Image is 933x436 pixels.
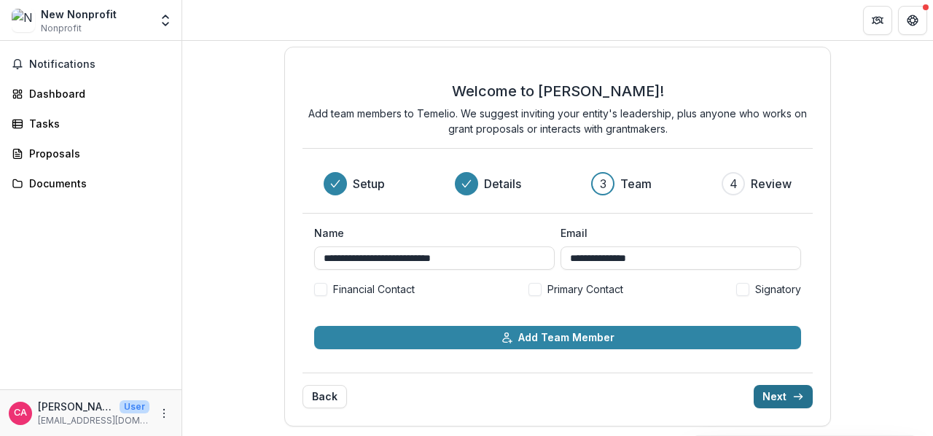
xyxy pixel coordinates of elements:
[600,175,606,192] div: 3
[863,6,892,35] button: Partners
[41,7,117,22] div: New Nonprofit
[120,400,149,413] p: User
[29,58,170,71] span: Notifications
[302,106,813,136] p: Add team members to Temelio. We suggest inviting your entity's leadership, plus anyone who works ...
[898,6,927,35] button: Get Help
[730,175,738,192] div: 4
[29,146,164,161] div: Proposals
[547,281,623,297] span: Primary Contact
[314,326,801,349] button: Add Team Member
[620,175,652,192] h3: Team
[38,414,149,427] p: [EMAIL_ADDRESS][DOMAIN_NAME]
[14,408,27,418] div: Casey Adams
[41,22,82,35] span: Nonprofit
[302,385,347,408] button: Back
[314,225,546,241] label: Name
[353,175,385,192] h3: Setup
[6,112,176,136] a: Tasks
[6,141,176,166] a: Proposals
[6,171,176,195] a: Documents
[38,399,114,414] p: [PERSON_NAME]
[755,281,801,297] span: Signatory
[452,82,664,100] h2: Welcome to [PERSON_NAME]!
[12,9,35,32] img: New Nonprofit
[333,281,415,297] span: Financial Contact
[324,172,792,195] div: Progress
[29,176,164,191] div: Documents
[561,225,792,241] label: Email
[6,52,176,76] button: Notifications
[754,385,813,408] button: Next
[155,6,176,35] button: Open entity switcher
[6,82,176,106] a: Dashboard
[155,405,173,422] button: More
[29,86,164,101] div: Dashboard
[751,175,792,192] h3: Review
[29,116,164,131] div: Tasks
[484,175,521,192] h3: Details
